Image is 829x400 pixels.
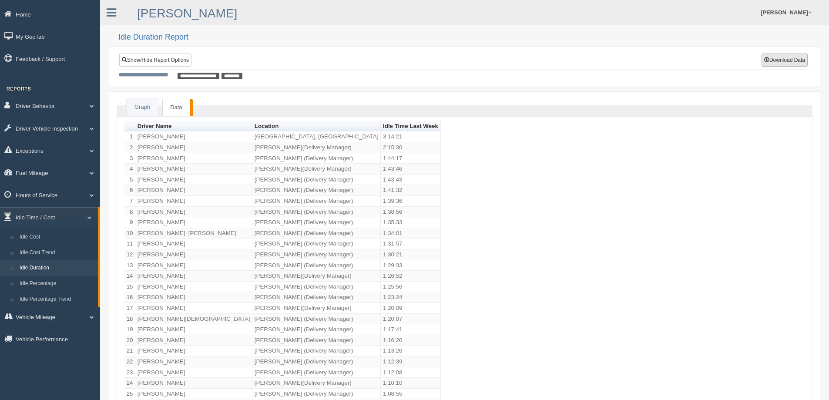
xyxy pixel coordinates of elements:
[381,303,440,314] td: 1:20:09
[381,249,440,260] td: 1:30:21
[252,207,381,218] td: [PERSON_NAME] (Delivery Manager)
[252,378,381,389] td: [PERSON_NAME](Delivery Manager)
[135,185,252,196] td: [PERSON_NAME]
[252,249,381,260] td: [PERSON_NAME] (Delivery Manager)
[135,346,252,356] td: [PERSON_NAME]
[124,271,135,282] td: 14
[124,131,135,142] td: 1
[127,98,158,116] a: Graph
[381,271,440,282] td: 1:26:52
[124,292,135,303] td: 16
[135,207,252,218] td: [PERSON_NAME]
[16,276,98,292] a: Idle Percentage
[135,324,252,335] td: [PERSON_NAME]
[381,378,440,389] td: 1:10:10
[252,282,381,292] td: [PERSON_NAME] (Delivery Manager)
[762,54,808,67] button: Download Data
[252,228,381,239] td: [PERSON_NAME] (Delivery Manager)
[135,356,252,367] td: [PERSON_NAME]
[381,175,440,185] td: 1:43:43
[135,175,252,185] td: [PERSON_NAME]
[118,33,820,42] h2: Idle Duration Report
[135,249,252,260] td: [PERSON_NAME]
[381,131,440,142] td: 3:14:21
[381,142,440,153] td: 2:15:30
[124,260,135,271] td: 13
[135,314,252,325] td: [PERSON_NAME][DEMOGRAPHIC_DATA]
[124,153,135,164] td: 3
[381,239,440,249] td: 1:31:57
[252,367,381,378] td: [PERSON_NAME] (Delivery Manager)
[16,292,98,307] a: Idle Percentage Trend
[124,228,135,239] td: 10
[124,367,135,378] td: 23
[135,389,252,400] td: [PERSON_NAME]
[124,175,135,185] td: 5
[124,356,135,367] td: 22
[135,131,252,142] td: [PERSON_NAME]
[135,260,252,271] td: [PERSON_NAME]
[124,164,135,175] td: 4
[252,356,381,367] td: [PERSON_NAME] (Delivery Manager)
[381,346,440,356] td: 1:13:26
[124,239,135,249] td: 11
[381,356,440,367] td: 1:12:39
[124,282,135,292] td: 15
[16,245,98,261] a: Idle Cost Trend
[124,389,135,400] td: 25
[381,282,440,292] td: 1:25:56
[381,217,440,228] td: 1:35:33
[124,303,135,314] td: 17
[135,303,252,314] td: [PERSON_NAME]
[381,196,440,207] td: 1:39:36
[135,228,252,239] td: [PERSON_NAME], [PERSON_NAME]
[252,175,381,185] td: [PERSON_NAME] (Delivery Manager)
[252,164,381,175] td: [PERSON_NAME](Delivery Manager)
[252,389,381,400] td: [PERSON_NAME] (Delivery Manager)
[381,260,440,271] td: 1:29:33
[162,99,190,117] a: Data
[135,239,252,249] td: [PERSON_NAME]
[16,260,98,276] a: Idle Duration
[135,121,252,132] th: Sort column
[119,54,191,67] a: Show/Hide Report Options
[252,142,381,153] td: [PERSON_NAME](Delivery Manager)
[135,271,252,282] td: [PERSON_NAME]
[252,196,381,207] td: [PERSON_NAME] (Delivery Manager)
[135,164,252,175] td: [PERSON_NAME]
[252,131,381,142] td: [GEOGRAPHIC_DATA], [GEOGRAPHIC_DATA]
[381,228,440,239] td: 1:34:01
[252,292,381,303] td: [PERSON_NAME] (Delivery Manager)
[381,292,440,303] td: 1:23:24
[252,324,381,335] td: [PERSON_NAME] (Delivery Manager)
[135,378,252,389] td: [PERSON_NAME]
[252,335,381,346] td: [PERSON_NAME] (Delivery Manager)
[124,217,135,228] td: 9
[252,271,381,282] td: [PERSON_NAME](Delivery Manager)
[381,389,440,400] td: 1:08:55
[16,229,98,245] a: Idle Cost
[124,249,135,260] td: 12
[381,153,440,164] td: 1:44:17
[252,153,381,164] td: [PERSON_NAME] (Delivery Manager)
[135,153,252,164] td: [PERSON_NAME]
[124,378,135,389] td: 24
[252,217,381,228] td: [PERSON_NAME] (Delivery Manager)
[381,164,440,175] td: 1:43:46
[252,121,381,132] th: Sort column
[381,335,440,346] td: 1:16:20
[135,142,252,153] td: [PERSON_NAME]
[252,260,381,271] td: [PERSON_NAME] (Delivery Manager)
[124,207,135,218] td: 8
[124,346,135,356] td: 21
[124,314,135,325] td: 18
[124,185,135,196] td: 6
[124,196,135,207] td: 7
[124,335,135,346] td: 20
[252,314,381,325] td: [PERSON_NAME] (Delivery Manager)
[135,367,252,378] td: [PERSON_NAME]
[135,196,252,207] td: [PERSON_NAME]
[381,207,440,218] td: 1:38:56
[124,324,135,335] td: 19
[381,314,440,325] td: 1:20:07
